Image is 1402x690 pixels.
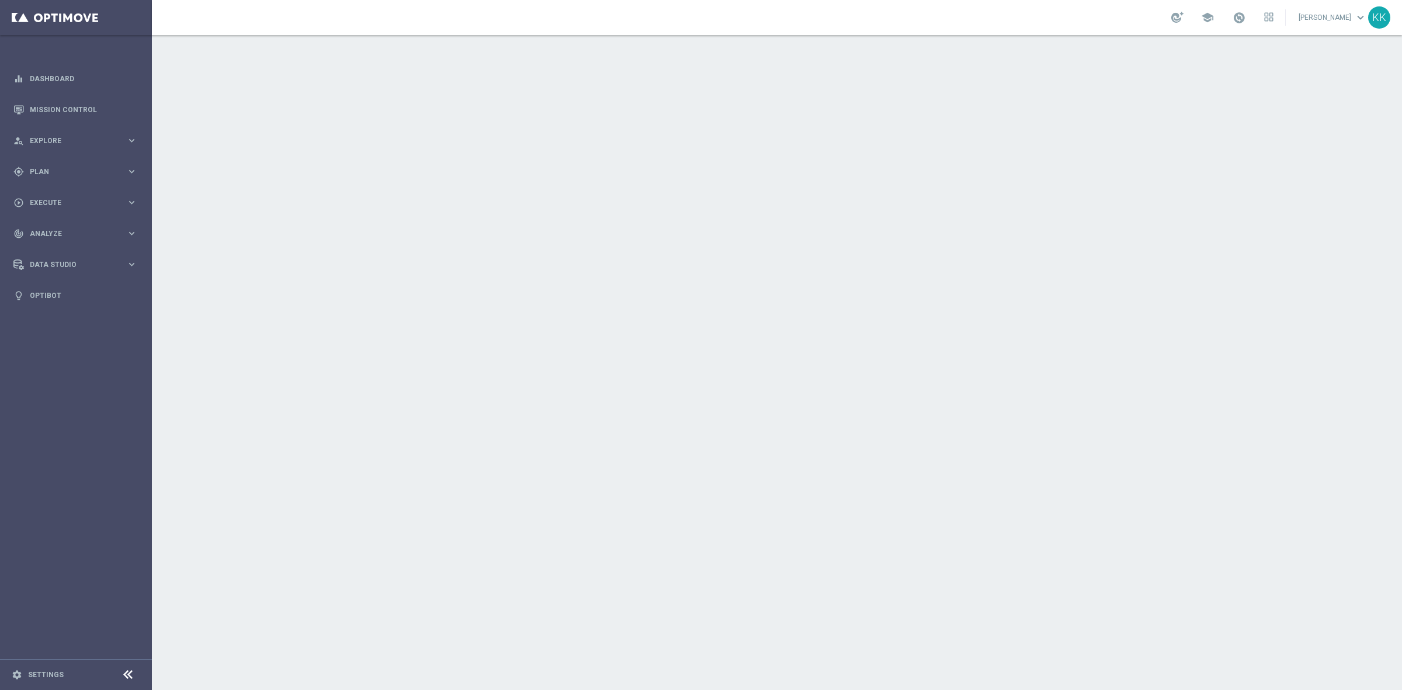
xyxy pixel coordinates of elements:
[13,136,24,146] i: person_search
[1354,11,1367,24] span: keyboard_arrow_down
[126,228,137,239] i: keyboard_arrow_right
[13,291,138,300] button: lightbulb Optibot
[13,197,126,208] div: Execute
[28,671,64,678] a: Settings
[30,261,126,268] span: Data Studio
[13,94,137,125] div: Mission Control
[13,167,138,176] button: gps_fixed Plan keyboard_arrow_right
[13,228,126,239] div: Analyze
[13,290,24,301] i: lightbulb
[13,136,126,146] div: Explore
[30,137,126,144] span: Explore
[13,167,126,177] div: Plan
[13,197,24,208] i: play_circle_outline
[126,259,137,270] i: keyboard_arrow_right
[13,105,138,115] button: Mission Control
[13,280,137,311] div: Optibot
[1201,11,1214,24] span: school
[30,199,126,206] span: Execute
[13,63,137,94] div: Dashboard
[12,670,22,680] i: settings
[126,197,137,208] i: keyboard_arrow_right
[30,94,137,125] a: Mission Control
[13,136,138,145] button: person_search Explore keyboard_arrow_right
[13,259,126,270] div: Data Studio
[30,230,126,237] span: Analyze
[13,74,138,84] button: equalizer Dashboard
[1297,9,1368,26] a: [PERSON_NAME]keyboard_arrow_down
[13,229,138,238] button: track_changes Analyze keyboard_arrow_right
[126,166,137,177] i: keyboard_arrow_right
[13,74,24,84] i: equalizer
[30,63,137,94] a: Dashboard
[30,168,126,175] span: Plan
[13,167,24,177] i: gps_fixed
[13,228,24,239] i: track_changes
[30,280,137,311] a: Optibot
[1368,6,1390,29] div: KK
[13,260,138,269] button: Data Studio keyboard_arrow_right
[126,135,137,146] i: keyboard_arrow_right
[13,198,138,207] button: play_circle_outline Execute keyboard_arrow_right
